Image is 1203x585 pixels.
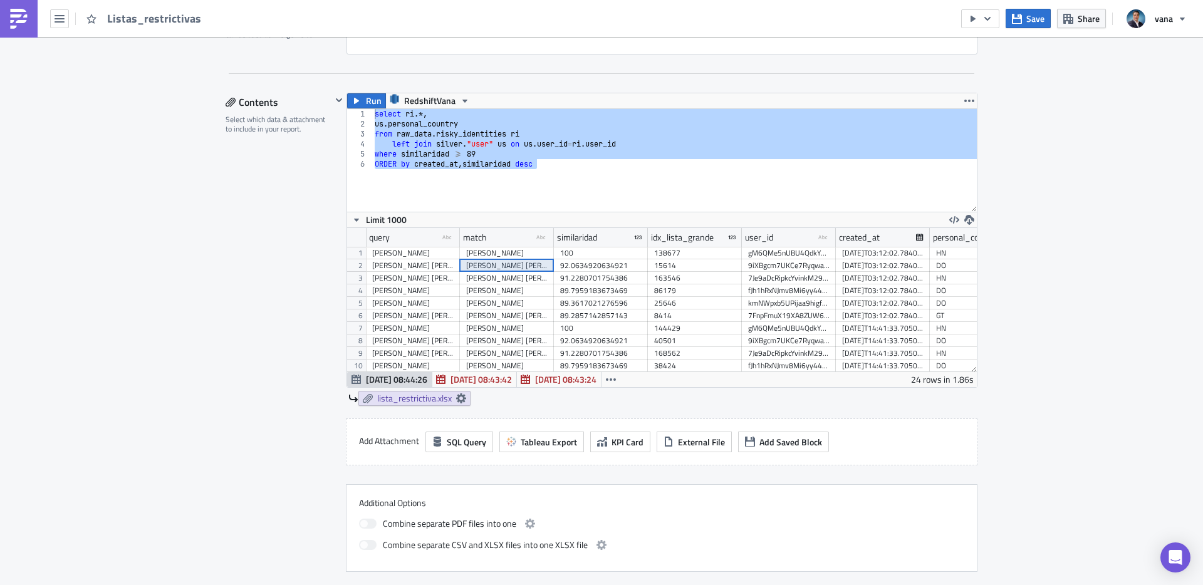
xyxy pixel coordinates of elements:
div: 4 [347,139,373,149]
div: user_id [745,228,773,247]
button: vana [1119,5,1194,33]
div: 7Je9aDcRipkcYvinkM29Xa [748,272,830,284]
div: [DATE]T03:12:02.784000 [842,247,924,259]
button: RedshiftVana [385,93,474,108]
div: 86179 [654,284,736,297]
div: [PERSON_NAME] [466,284,548,297]
div: [PERSON_NAME] [PERSON_NAME] [466,272,548,284]
div: fJh1hRxNJmv8Mi6yy44o4a [748,284,830,297]
span: SQL Query [447,435,486,448]
label: Additional Options [359,497,964,509]
div: 9iXBgcm7UKCe7RyqwaqgXK [748,259,830,272]
div: kmNWpxb5UPijaa9higfr5W [748,297,830,309]
div: 163546 [654,272,736,284]
div: 25646 [654,297,736,309]
div: 24 rows in 1.86s [911,372,974,387]
div: [PERSON_NAME] [466,297,548,309]
div: 15614 [654,259,736,272]
div: [PERSON_NAME] [PERSON_NAME] [466,347,548,360]
div: [PERSON_NAME] [372,284,454,297]
div: [DATE]T14:41:33.705000 [842,347,924,360]
p: Aquí está el reporte de verificación de listas restrictivas. [5,5,598,15]
div: [DATE]T03:12:02.784000 [842,272,924,284]
div: match [463,228,487,247]
div: 89.7959183673469 [560,360,642,372]
div: [DATE]T03:12:02.784000 [842,259,924,272]
button: Limit 1000 [347,212,411,227]
div: [DATE]T14:41:33.705000 [842,360,924,372]
div: DO [936,297,1018,309]
div: HN [936,322,1018,334]
div: 6 [347,159,373,169]
button: Save [1006,9,1051,28]
div: 100 [560,247,642,259]
div: [PERSON_NAME] [372,247,454,259]
span: Add Saved Block [759,435,822,448]
div: 3 [347,129,373,139]
button: [DATE] 08:43:24 [516,372,601,387]
div: Open Intercom Messenger [1160,542,1190,572]
div: [PERSON_NAME] [PERSON_NAME] [PERSON_NAME] [466,334,548,347]
div: [PERSON_NAME] [372,297,454,309]
span: Run [366,93,382,108]
button: Hide content [331,93,346,108]
div: [PERSON_NAME] [PERSON_NAME] [PERSON_NAME] [372,259,454,272]
span: [DATE] 08:43:42 [450,373,512,386]
button: SQL Query [425,432,493,452]
div: 40501 [654,334,736,347]
div: 168562 [654,347,736,360]
span: Combine separate PDF files into one [383,516,516,531]
div: [DATE]T14:41:33.705000 [842,322,924,334]
div: query [369,228,390,247]
div: HN [936,347,1018,360]
div: [PERSON_NAME] [PERSON_NAME] [466,309,548,322]
div: fJh1hRxNJmv8Mi6yy44o4a [748,360,830,372]
a: lista_restrictiva.xlsx [358,391,471,406]
div: 7FnpFmuX19XA8ZUW6UFCim [748,309,830,322]
div: [DATE]T03:12:02.784000 [842,309,924,322]
div: similaridad [557,228,597,247]
span: KPI Card [612,435,643,448]
div: [PERSON_NAME] [PERSON_NAME] [PERSON_NAME] [466,259,548,272]
div: personal_country [933,228,999,247]
div: 92.0634920634921 [560,334,642,347]
button: External File [657,432,732,452]
div: 8414 [654,309,736,322]
div: DO [936,284,1018,297]
div: 89.3617021276596 [560,297,642,309]
div: 1 [347,109,373,119]
button: Share [1057,9,1106,28]
span: Save [1026,12,1044,25]
div: gM6QMe5nUBU4QdkYFieRHR [748,247,830,259]
div: 2 [347,119,373,129]
button: Tableau Export [499,432,584,452]
span: [DATE] 08:43:24 [535,373,596,386]
div: [PERSON_NAME] [PERSON_NAME] [PERSON_NAME] [372,334,454,347]
img: PushMetrics [9,9,29,29]
div: DO [936,360,1018,372]
div: [PERSON_NAME] [PERSON_NAME] [372,272,454,284]
div: gM6QMe5nUBU4QdkYFieRHR [748,322,830,334]
div: HN [936,272,1018,284]
div: HN [936,247,1018,259]
div: GT [936,309,1018,322]
div: [PERSON_NAME] [PERSON_NAME] [372,309,454,322]
div: [DATE]T14:41:33.705000 [842,334,924,347]
div: DO [936,259,1018,272]
span: Limit 1000 [366,213,407,226]
div: 138677 [654,247,736,259]
div: 91.2280701754386 [560,347,642,360]
button: KPI Card [590,432,650,452]
img: Avatar [1125,8,1147,29]
div: 5 [347,149,373,159]
div: 89.7959183673469 [560,284,642,297]
div: Select which data & attachment to include in your report. [226,115,331,134]
div: [PERSON_NAME] [466,360,548,372]
div: 92.0634920634921 [560,259,642,272]
button: Add Saved Block [738,432,829,452]
div: [DATE]T03:12:02.784000 [842,284,924,297]
div: 100 [560,322,642,334]
div: Contents [226,93,331,111]
div: idx_lista_grande [651,228,714,247]
span: Share [1078,12,1100,25]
